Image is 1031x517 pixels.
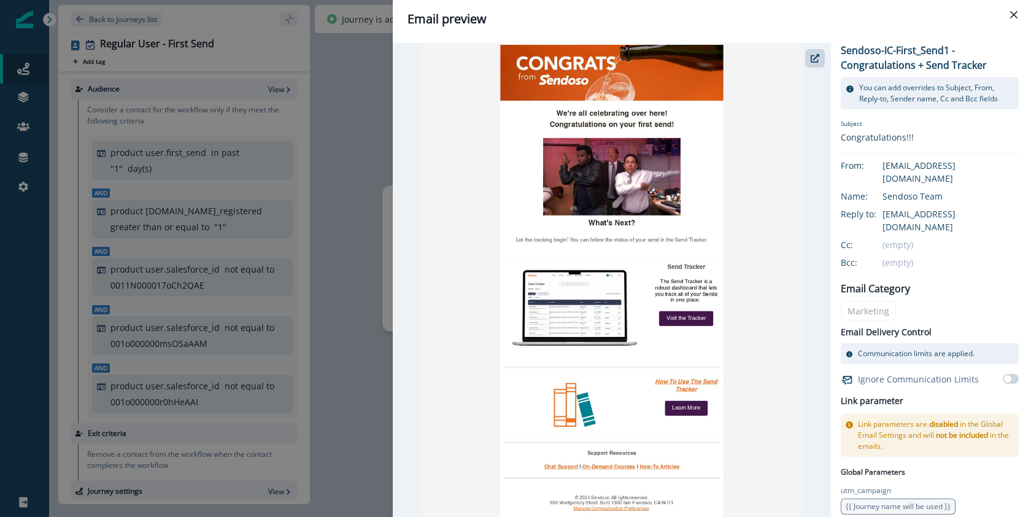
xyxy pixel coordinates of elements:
span: {{ Journey name will be used }} [846,501,951,511]
p: Subject [841,119,914,131]
div: [EMAIL_ADDRESS][DOMAIN_NAME] [882,159,1019,185]
p: You can add overrides to Subject, From, Reply-to, Sender name, Cc and Bcc fields [859,82,1014,104]
p: utm_campaign [841,485,891,496]
button: Close [1004,5,1024,25]
div: Email preview [407,10,1016,28]
h2: Link parameter [841,394,903,409]
div: Congratulations!!! [841,131,914,144]
div: [EMAIL_ADDRESS][DOMAIN_NAME] [882,208,1019,233]
div: Sendoso Team [882,190,1019,203]
div: Bcc: [841,256,902,269]
div: Reply to: [841,208,902,220]
div: (empty) [882,238,1019,251]
div: (empty) [882,256,1019,269]
div: Cc: [841,238,902,251]
div: From: [841,159,902,172]
span: disabled [929,419,958,429]
p: Global Parameters [841,464,905,478]
span: not be included [936,430,988,440]
img: email asset unavailable [422,43,803,517]
p: Link parameters are in the Global Email Settings and will in the emails. [858,419,1014,452]
p: Sendoso-IC-First_Send1 - Congratulations + Send Tracker [841,43,1019,72]
div: Name: [841,190,902,203]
